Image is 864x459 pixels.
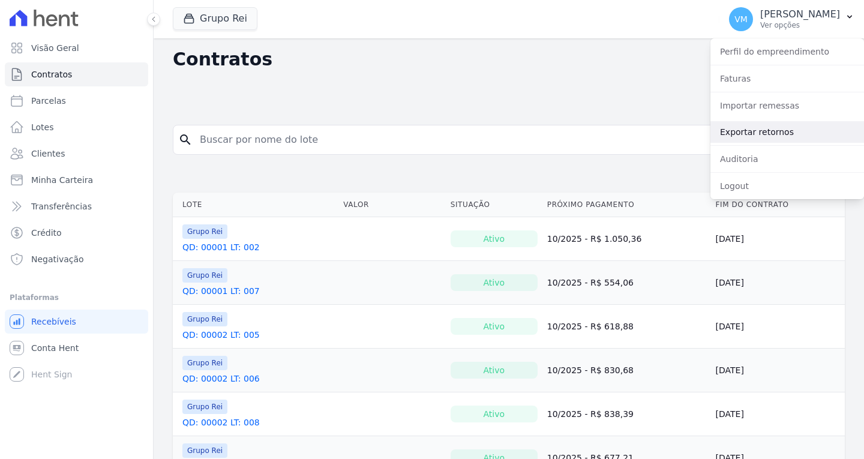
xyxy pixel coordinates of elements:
[451,274,538,291] div: Ativo
[5,168,148,192] a: Minha Carteira
[31,148,65,160] span: Clientes
[31,68,72,80] span: Contratos
[182,443,227,458] span: Grupo Rei
[710,175,864,197] a: Logout
[31,200,92,212] span: Transferências
[451,406,538,422] div: Ativo
[182,400,227,414] span: Grupo Rei
[710,148,864,170] a: Auditoria
[711,193,845,217] th: Fim do Contrato
[182,285,260,297] a: QD: 00001 LT: 007
[173,7,257,30] button: Grupo Rei
[31,342,79,354] span: Conta Hent
[710,95,864,116] a: Importar remessas
[182,241,260,253] a: QD: 00001 LT: 002
[5,221,148,245] a: Crédito
[182,356,227,370] span: Grupo Rei
[178,133,193,147] i: search
[31,316,76,328] span: Recebíveis
[5,142,148,166] a: Clientes
[31,42,79,54] span: Visão Geral
[182,224,227,239] span: Grupo Rei
[5,310,148,334] a: Recebíveis
[5,336,148,360] a: Conta Hent
[710,121,864,143] a: Exportar retornos
[760,20,840,30] p: Ver opções
[547,278,634,287] a: 10/2025 - R$ 554,06
[446,193,542,217] th: Situação
[31,253,84,265] span: Negativação
[711,392,845,436] td: [DATE]
[710,41,864,62] a: Perfil do empreendimento
[182,268,227,283] span: Grupo Rei
[31,227,62,239] span: Crédito
[10,290,143,305] div: Plataformas
[5,62,148,86] a: Contratos
[760,8,840,20] p: [PERSON_NAME]
[710,68,864,89] a: Faturas
[711,349,845,392] td: [DATE]
[182,329,260,341] a: QD: 00002 LT: 005
[547,365,634,375] a: 10/2025 - R$ 830,68
[5,247,148,271] a: Negativação
[182,373,260,385] a: QD: 00002 LT: 006
[5,36,148,60] a: Visão Geral
[5,194,148,218] a: Transferências
[711,261,845,305] td: [DATE]
[542,193,711,217] th: Próximo Pagamento
[711,217,845,261] td: [DATE]
[719,2,864,36] button: VM [PERSON_NAME] Ver opções
[711,305,845,349] td: [DATE]
[31,121,54,133] span: Lotes
[182,416,260,428] a: QD: 00002 LT: 008
[5,89,148,113] a: Parcelas
[451,362,538,379] div: Ativo
[182,312,227,326] span: Grupo Rei
[451,230,538,247] div: Ativo
[5,115,148,139] a: Lotes
[451,318,538,335] div: Ativo
[547,322,634,331] a: 10/2025 - R$ 618,88
[547,409,634,419] a: 10/2025 - R$ 838,39
[173,193,338,217] th: Lote
[31,174,93,186] span: Minha Carteira
[193,128,839,152] input: Buscar por nome do lote
[173,49,712,70] h2: Contratos
[547,234,642,244] a: 10/2025 - R$ 1.050,36
[31,95,66,107] span: Parcelas
[338,193,445,217] th: Valor
[734,15,748,23] span: VM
